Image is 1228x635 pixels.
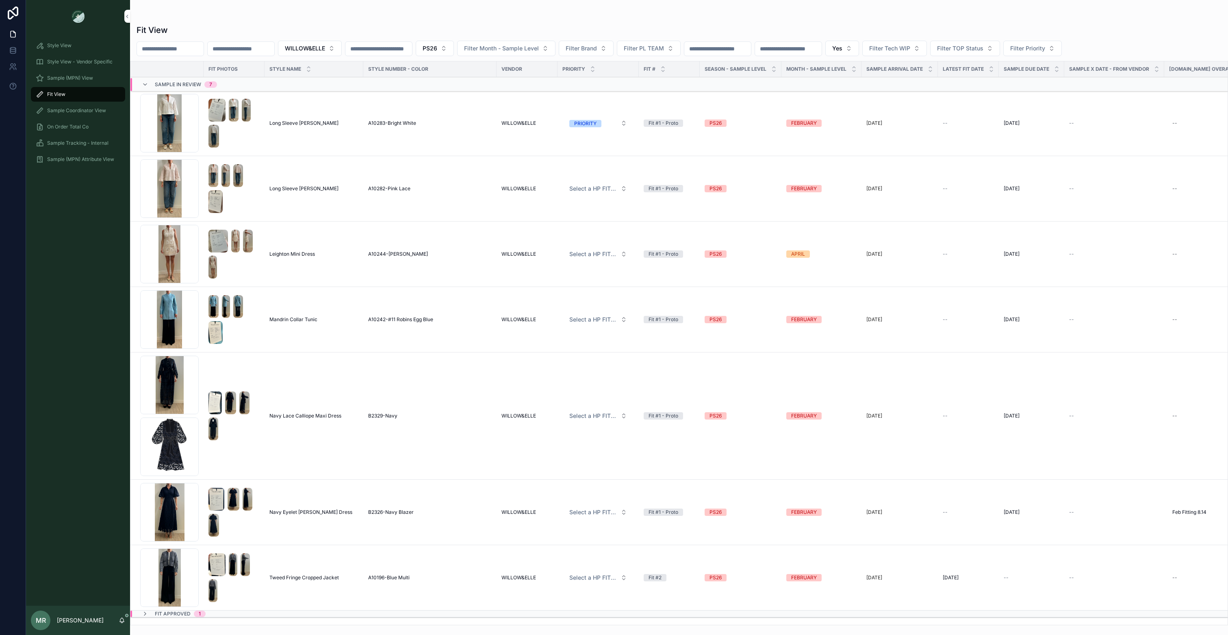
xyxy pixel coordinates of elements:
a: WILLOW&ELLE [501,509,553,515]
a: FEBRUARY [786,316,857,323]
span: -- [1069,316,1074,323]
p: [PERSON_NAME] [57,616,104,624]
span: STYLE NAME [269,66,301,72]
div: PRIORITY [574,120,597,127]
button: Select Button [563,116,634,130]
span: Sample Coordinator View [47,107,106,114]
a: Sample (MPN) Attribute View [31,152,125,167]
p: [DATE] [866,251,882,257]
span: Style View [47,42,72,49]
a: Select Button [562,181,634,196]
div: -- [1172,316,1177,323]
span: Tweed Fringe Cropped Jacket [269,574,339,581]
div: PS26 [709,412,722,420]
a: Fit #1 - Proto [644,412,695,420]
a: Screenshot-2025-08-01-at-12.24.47-PM.pngScreenshot-2025-08-01-at-12.24.49-PM.pngScreenshot-2025-0... [208,488,260,537]
p: [DATE] [866,316,882,323]
span: Select a HP FIT LEVEL [569,315,617,324]
img: Screenshot-2025-08-26-at-4.54.20-PM.png [208,321,223,344]
span: Filter PL TEAM [624,44,664,52]
span: Vendor [501,66,522,72]
img: Screenshot-2025-08-20-at-10.54.05-AM.png [239,391,250,414]
a: PS26 [705,509,777,516]
span: Fit Approved [155,611,191,617]
img: Screenshot-2025-08-26-at-4.54.13-PM.png [222,295,230,318]
a: [DATE] [943,574,994,581]
span: [DATE] [1004,509,1020,515]
span: -- [1004,574,1009,581]
span: -- [943,413,948,419]
span: Yes [832,44,842,52]
a: -- [1004,574,1059,581]
img: Screenshot-2025-09-16-at-2.57.44-PM.png [233,164,243,187]
a: A10283-Bright White [368,120,492,126]
a: [DATE] [1004,509,1059,515]
a: Screenshot-2025-07-31-at-11.06.53-AM.pngScreenshot-2025-07-31-at-11.06.56-AM.pngScreenshot-2025-0... [208,553,260,602]
span: Select a HP FIT LEVEL [569,185,617,193]
a: Select Button [562,570,634,585]
span: Navy Lace Calliope Maxi Dress [269,413,341,419]
a: Fit #1 - Proto [644,120,695,127]
span: Sample X Date - from Vendor [1069,66,1149,72]
a: Navy Lace Calliope Maxi Dress [269,413,358,419]
div: PS26 [709,509,722,516]
p: [DATE] [866,185,882,192]
span: Sample Tracking - Internal [47,140,108,146]
a: PS26 [705,574,777,581]
a: Style View - Vendor Specific [31,54,125,69]
img: Screenshot-2025-09-16-at-2.57.41-PM.png [221,164,230,187]
span: Fit View [47,91,65,98]
span: WILLOW&ELLE [501,574,536,581]
div: -- [1172,413,1177,419]
a: PS26 [705,412,777,420]
span: B2326-Navy Blazer [368,509,414,515]
img: Screenshot-2025-08-26-at-4.54.16-PM.png [233,295,243,318]
button: Select Button [416,41,454,56]
a: [DATE] [1004,413,1059,419]
span: -- [943,316,948,323]
a: Leighton Mini Dress [269,251,358,257]
div: -- [1172,251,1177,257]
button: Select Button [278,41,342,56]
a: Screenshot-2025-08-26-at-4.54.09-PM.pngScreenshot-2025-08-26-at-4.54.13-PM.pngScreenshot-2025-08-... [208,295,260,344]
span: A10242-#11 Robins Egg Blue [368,316,433,323]
span: Sample Due Date [1004,66,1049,72]
div: -- [1172,574,1177,581]
button: Select Button [825,41,859,56]
span: Select a HP FIT LEVEL [569,508,617,516]
a: Screenshot-2025-08-20-at-10.53.57-AM.pngScreenshot-2025-08-20-at-10.54.02-AM.pngScreenshot-2025-0... [208,391,260,440]
a: Screenshot-2025-08-26-at-4.05.51-PM.pngScreenshot-2025-08-26-at-4.05.54-PM.pngScreenshot-2025-08-... [208,230,260,278]
div: FEBRUARY [791,574,817,581]
div: 7 [209,81,212,88]
span: Navy Eyelet [PERSON_NAME] Dress [269,509,352,515]
button: Select Button [457,41,555,56]
img: Screenshot-2025-08-01-at-12.24.49-PM.png [228,488,239,511]
div: PS26 [709,250,722,258]
a: -- [1069,574,1159,581]
a: Fit #1 - Proto [644,185,695,192]
img: Screenshot-2025-07-31-at-11.07.02-AM.png [208,579,217,602]
a: [DATE] [1004,316,1059,323]
span: Long Sleeve [PERSON_NAME] [269,120,338,126]
a: -- [943,120,994,126]
span: [DATE] [1004,316,1020,323]
div: FEBRUARY [791,185,817,192]
button: Select Button [617,41,681,56]
a: APRIL [786,250,857,258]
p: [DATE] [866,574,882,581]
span: Sample In Review [155,81,201,88]
img: Screenshot-2025-09-09-at-4.47.06-PM.png [208,125,219,148]
a: Sample Tracking - Internal [31,136,125,150]
img: Screenshot-2025-09-09-at-4.47.01-PM.png [229,99,239,122]
img: Screenshot-2025-08-01-at-12.24.52-PM.png [243,488,252,511]
div: APRIL [791,250,805,258]
span: On Order Total Co [47,124,89,130]
img: Screenshot-2025-08-26-at-4.05.51-PM.png [208,230,228,252]
a: FEBRUARY [786,412,857,420]
span: Filter Priority [1010,44,1045,52]
span: Fit # [644,66,655,72]
div: FEBRUARY [791,316,817,323]
span: Fit Photos [208,66,238,72]
span: WILLOW&ELLE [501,185,536,192]
span: Style Number - Color [368,66,428,72]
